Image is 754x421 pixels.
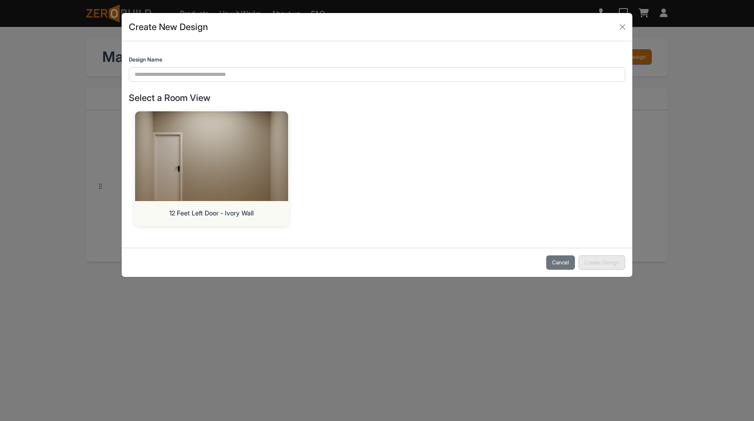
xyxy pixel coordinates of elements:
[135,111,288,201] img: Room View 1
[546,255,575,270] button: Cancel
[142,208,281,218] div: 12 Feet Left Door - Ivory Wall
[616,21,629,33] button: Close
[129,56,162,64] label: Design Name
[129,20,208,34] h5: Create New Design
[129,92,625,103] h5: Select a Room View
